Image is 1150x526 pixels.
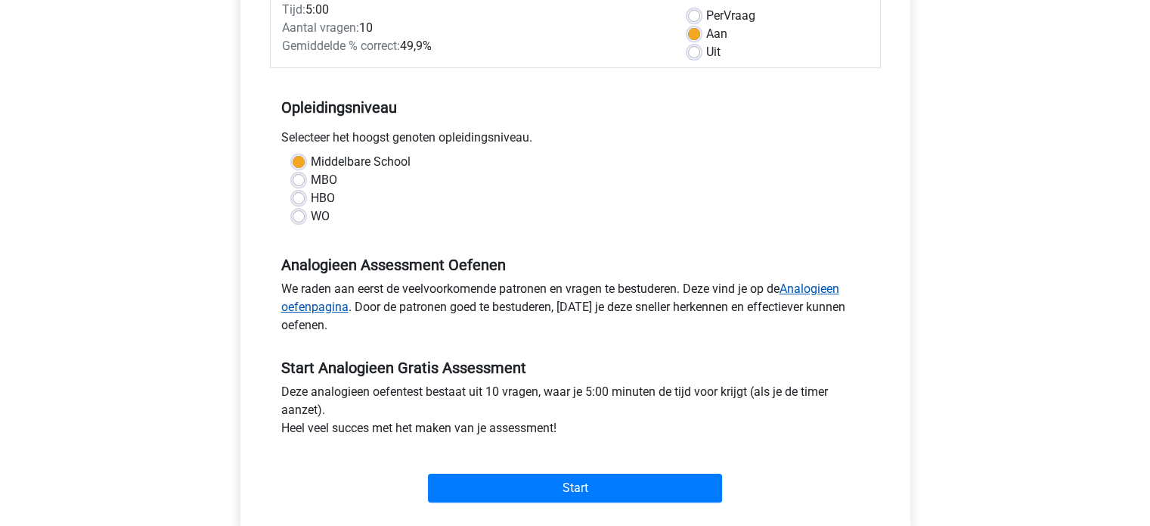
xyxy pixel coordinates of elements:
[282,2,305,17] span: Tijd:
[706,7,755,25] label: Vraag
[270,280,881,341] div: We raden aan eerst de veelvoorkomende patronen en vragen te bestuderen. Deze vind je op de . Door...
[706,43,721,61] label: Uit
[311,171,337,189] label: MBO
[706,8,724,23] span: Per
[271,37,677,55] div: 49,9%
[311,207,330,226] label: WO
[428,474,722,503] input: Start
[311,153,411,171] label: Middelbare School
[271,1,677,19] div: 5:00
[270,129,881,153] div: Selecteer het hoogst genoten opleidingsniveau.
[271,19,677,37] div: 10
[270,383,881,444] div: Deze analogieen oefentest bestaat uit 10 vragen, waar je 5:00 minuten de tijd voor krijgt (als je...
[281,92,869,123] h5: Opleidingsniveau
[282,20,359,35] span: Aantal vragen:
[281,359,869,377] h5: Start Analogieen Gratis Assessment
[311,189,335,207] label: HBO
[282,39,400,53] span: Gemiddelde % correct:
[706,25,727,43] label: Aan
[281,256,869,274] h5: Analogieen Assessment Oefenen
